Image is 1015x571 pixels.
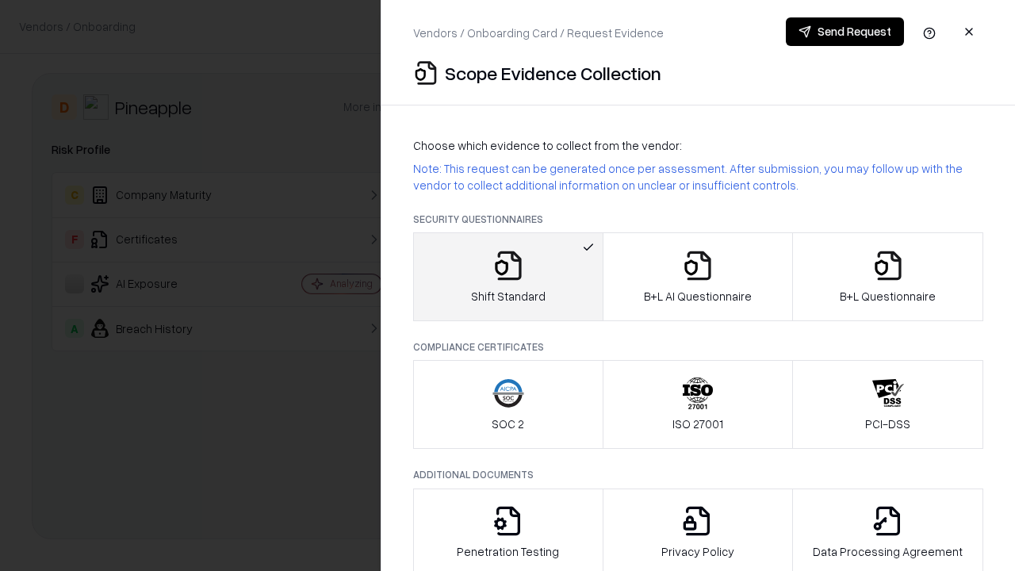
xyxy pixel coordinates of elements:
p: Choose which evidence to collect from the vendor: [413,137,983,154]
p: Data Processing Agreement [813,543,963,560]
p: Penetration Testing [457,543,559,560]
p: ISO 27001 [672,416,723,432]
p: Additional Documents [413,468,983,481]
button: Shift Standard [413,232,603,321]
p: Scope Evidence Collection [445,60,661,86]
button: B+L AI Questionnaire [603,232,794,321]
p: PCI-DSS [865,416,910,432]
p: Shift Standard [471,288,546,305]
button: PCI-DSS [792,360,983,449]
button: SOC 2 [413,360,603,449]
p: SOC 2 [492,416,524,432]
button: Send Request [786,17,904,46]
p: Compliance Certificates [413,340,983,354]
p: B+L Questionnaire [840,288,936,305]
p: Security Questionnaires [413,213,983,226]
p: Note: This request can be generated once per assessment. After submission, you may follow up with... [413,160,983,194]
button: B+L Questionnaire [792,232,983,321]
p: B+L AI Questionnaire [644,288,752,305]
p: Privacy Policy [661,543,734,560]
button: ISO 27001 [603,360,794,449]
p: Vendors / Onboarding Card / Request Evidence [413,25,664,41]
